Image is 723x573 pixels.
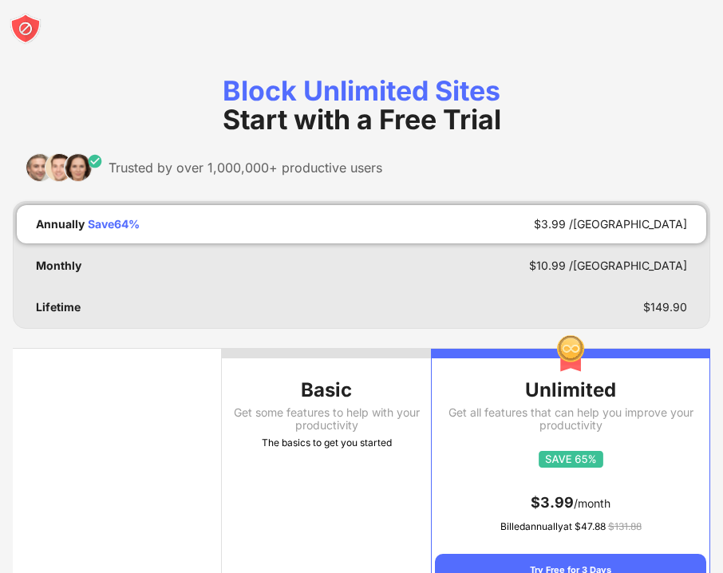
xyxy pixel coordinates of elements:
div: Billed annually at $ 47.88 [435,519,706,535]
div: Annually [36,218,85,231]
span: $ 131.88 [608,520,642,532]
div: Trusted by over 1,000,000+ productive users [109,160,382,176]
div: Block Unlimited Sites [13,77,710,134]
img: trusted-by.svg [26,153,103,182]
div: Lifetime [36,301,81,314]
div: Monthly [36,259,81,272]
div: /month [435,490,706,516]
img: save65.svg [539,451,603,468]
img: img-premium-medal [556,334,585,373]
div: Save 64 % [88,218,140,231]
div: $ 149.90 [643,301,687,314]
div: Unlimited [435,377,706,403]
span: Start with a Free Trial [223,103,501,136]
div: $ 3.99 /[GEOGRAPHIC_DATA] [534,218,687,231]
div: $ 10.99 /[GEOGRAPHIC_DATA] [529,259,687,272]
div: Get all features that can help you improve your productivity [435,406,706,432]
div: Basic [222,377,431,403]
div: Get some features to help with your productivity [222,406,431,432]
span: $ 3.99 [531,494,574,511]
div: The basics to get you started [222,435,431,451]
img: blocksite-icon-white.svg [10,13,41,45]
